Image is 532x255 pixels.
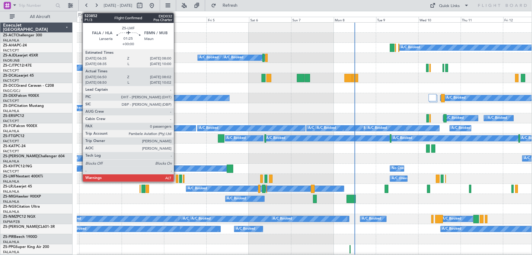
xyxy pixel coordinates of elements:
div: A/C Booked [442,224,462,234]
a: ZS-AHAPC-24 [3,44,27,47]
span: ZS-KHT [3,165,16,168]
input: Trip Number [19,1,54,10]
div: Sat 6 [249,17,291,22]
div: A/C Booked [145,93,164,103]
a: ZS-DEXFalcon 900EX [3,94,39,98]
div: A/C Booked [393,134,412,143]
div: A/C Booked [317,124,336,133]
a: ZS-NMZPC12 NGX [3,215,35,219]
div: A/C Unavailable [392,174,417,183]
div: Wed 10 [419,17,461,22]
div: Quick Links [439,3,460,9]
a: FACT/CPT [3,149,19,154]
div: A/C Booked [401,43,420,52]
div: A/C Booked [199,124,218,133]
span: [DATE] - [DATE] [104,3,132,8]
a: ZS-LMFNextant 400XTi [3,175,43,178]
span: All Aircraft [16,15,64,19]
a: FACT/CPT [3,78,19,83]
div: Tue 9 [376,17,419,22]
a: ZS-AJDLearjet 45XR [3,54,38,57]
a: ZS-KATPC-24 [3,144,26,148]
div: Wed 3 [122,17,164,22]
div: A/C Booked [362,214,381,224]
a: FALA/HLA [3,38,19,43]
a: FALA/HLA [3,240,19,244]
a: ZS-MIGHawker 900XP [3,195,41,199]
span: ZS-AJD [3,54,16,57]
div: A/C Booked [199,53,219,62]
span: ZS-ACT [3,34,16,37]
span: ZS-LMF [3,175,16,178]
div: A/C Booked [273,214,292,224]
div: Thu 11 [461,17,503,22]
div: A/C Booked [368,124,387,133]
a: ZS-KHTPC12/NG [3,165,32,168]
span: ZS-MIG [3,195,16,199]
div: A/C Booked [445,114,464,123]
a: FALA/HLA [3,250,19,254]
a: FALA/HLA [3,179,19,184]
span: ZS-CJT [3,64,15,67]
a: FACT/CPT [3,68,19,73]
a: FALA/HLA [3,189,19,194]
span: ZS-AHA [3,44,17,47]
a: FACT/CPT [3,139,19,144]
div: A/C Booked [488,114,507,123]
a: FALA/HLA [3,199,19,204]
a: FALA/HLA [3,129,19,133]
span: ZS-FTG [3,134,16,138]
div: A/C Booked [266,134,285,143]
div: Thu 4 [164,17,207,22]
a: FAGC/GCJ [3,89,20,93]
a: FACT/CPT [3,99,19,103]
a: ZS-CJTPC12/47E [3,64,32,67]
div: Fri 5 [207,17,249,22]
div: A/C Booked [67,224,86,234]
a: ZS-FCIFalcon 900EX [3,124,37,128]
span: ZS-NMZ [3,215,17,219]
span: ZS-FCI [3,124,14,128]
div: A/C Booked [308,124,327,133]
a: ZS-PIRBeech 1900D [3,235,37,239]
span: ZS-PPG [3,245,16,249]
a: ZS-LRJLearjet 45 [3,185,32,188]
span: ZS-PIR [3,235,14,239]
a: ZS-FTGPC12 [3,134,24,138]
a: ZS-DCALearjet 45 [3,74,34,78]
a: FACT/CPT [3,169,19,174]
button: Quick Links [427,1,472,10]
span: ZS-ERS [3,114,15,118]
div: A/C Booked [236,224,255,234]
a: ZS-PPGSuper King Air 200 [3,245,49,249]
a: FACT/CPT [3,48,19,53]
span: Refresh [217,3,243,8]
span: ZS-DCC [3,84,16,88]
div: A/C Booked [446,93,466,103]
div: [DATE] [78,12,88,17]
span: ZS-KAT [3,144,16,148]
a: ZS-DCCGrand Caravan - C208 [3,84,54,88]
div: A/C Booked [224,53,243,62]
button: All Aircraft [7,12,66,22]
span: ZS-NGS [3,205,16,209]
div: A/C Booked [188,184,207,193]
a: FAOR/JNB [3,58,20,63]
div: A/C Booked [183,214,202,224]
span: ZS-DCA [3,74,16,78]
a: ZS-[PERSON_NAME]Challenger 604 [3,155,65,158]
span: ZS-[PERSON_NAME] [3,155,38,158]
a: ZS-[PERSON_NAME]CL601-3R [3,225,55,229]
span: ZS-DEX [3,94,16,98]
span: ZS-[PERSON_NAME] [3,225,38,229]
button: Refresh [208,1,245,10]
div: A/C Booked [191,214,211,224]
div: Tue 2 [80,17,122,22]
div: A/C Booked [149,164,168,173]
a: ZS-ERSPC12 [3,114,24,118]
div: A/C Booked [442,214,462,224]
a: FALA/HLA [3,209,19,214]
a: ZS-NGSCitation Ultra [3,205,40,209]
div: Mon 8 [334,17,376,22]
a: FACT/CPT [3,119,19,123]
